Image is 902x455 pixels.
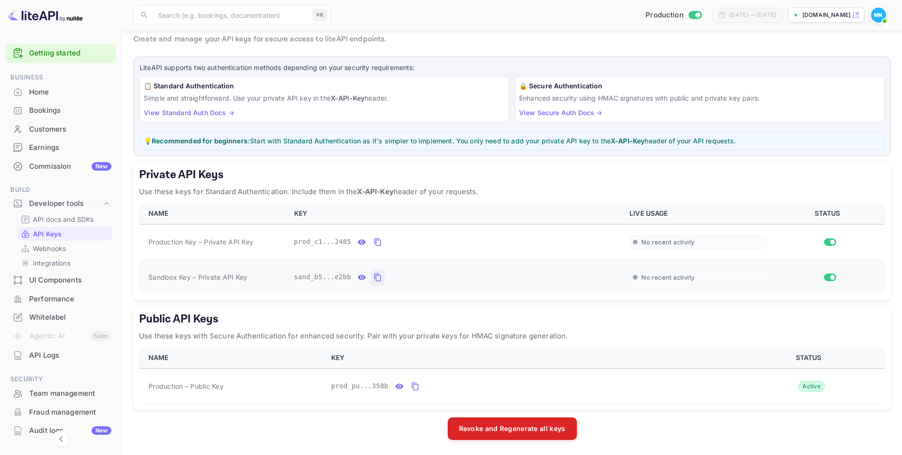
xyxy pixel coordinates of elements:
strong: X-API-Key [357,187,393,196]
p: Use these keys with Secure Authentication for enhanced security. Pair with your private keys for ... [139,330,885,342]
p: [DOMAIN_NAME] [802,11,850,19]
span: Sandbox Key – Private API Key [148,272,247,282]
a: Home [6,83,116,101]
div: Whitelabel [29,312,111,323]
span: Security [6,374,116,384]
a: Webhooks [21,243,109,253]
a: Integrations [21,258,109,268]
div: Bookings [29,105,111,116]
th: LIVE USAGE [624,203,773,224]
div: API Keys [17,227,112,241]
a: API Keys [21,229,109,239]
div: Customers [6,120,116,139]
th: NAME [139,203,288,224]
strong: Recommended for beginners: [152,137,250,145]
a: CommissionNew [6,157,116,175]
th: KEY [288,203,624,224]
div: Bookings [6,102,116,120]
th: STATUS [736,347,885,369]
img: LiteAPI logo [8,8,83,23]
h6: 📋 Standard Authentication [144,81,505,91]
span: prod_pu...358b [331,381,389,391]
table: private api keys table [139,203,885,295]
span: Production – Public Key [148,381,224,391]
a: Whitelabel [6,308,116,326]
a: Getting started [29,48,111,59]
div: Home [29,87,111,98]
p: API docs and SDKs [33,214,94,224]
th: NAME [139,347,326,369]
h6: 🔒 Secure Authentication [519,81,880,91]
span: Production [645,10,684,21]
span: sand_b5...e2bb [294,272,351,282]
p: Create and manage your API keys for secure access to liteAPI endpoints. [133,34,891,45]
p: Webhooks [33,243,66,253]
p: Use these keys for Standard Authentication. Include them in the header of your requests. [139,186,885,197]
strong: X-API-Key [331,94,365,102]
a: Team management [6,384,116,402]
p: Enhanced security using HMAC signatures with public and private key pairs. [519,93,880,103]
a: Customers [6,120,116,138]
p: Simple and straightforward. Use your private API key in the header. [144,93,505,103]
div: Performance [29,294,111,305]
p: 💡 Start with Standard Authentication as it's simpler to implement. You only need to add your priv... [144,136,880,146]
input: Search (e.g. bookings, documentation) [152,6,309,24]
div: Getting started [6,44,116,63]
div: Webhooks [17,242,112,255]
span: No recent activity [641,274,694,282]
a: Audit logsNew [6,422,116,439]
div: Developer tools [29,198,102,209]
a: API docs and SDKs [21,214,109,224]
div: Team management [6,384,116,403]
span: Production Key – Private API Key [148,237,253,247]
img: Michelle Krogmeier [871,8,886,23]
div: Fraud management [29,407,111,418]
a: Bookings [6,102,116,119]
div: Commission [29,161,111,172]
p: API Keys [133,13,891,32]
p: API Keys [33,229,62,239]
div: ⌘K [313,9,327,21]
table: public api keys table [139,347,885,404]
a: Fraud management [6,403,116,421]
a: Performance [6,290,116,307]
div: Integrations [17,256,112,270]
h5: Public API Keys [139,312,885,327]
div: Switch to Sandbox mode [642,10,705,21]
a: Earnings [6,139,116,156]
span: Build [6,185,116,195]
div: Earnings [6,139,116,157]
div: API docs and SDKs [17,212,112,226]
button: Collapse navigation [53,431,70,447]
span: prod_c1...2485 [294,237,351,247]
div: CommissionNew [6,157,116,176]
h5: Private API Keys [139,167,885,182]
div: Audit logsNew [6,422,116,440]
span: No recent activity [641,238,694,246]
a: API Logs [6,346,116,364]
div: Performance [6,290,116,308]
div: Audit logs [29,425,111,436]
th: STATUS [773,203,885,224]
div: New [92,162,111,171]
div: Customers [29,124,111,135]
div: [DATE] — [DATE] [729,11,776,19]
div: API Logs [29,350,111,361]
th: KEY [326,347,736,369]
div: New [92,426,111,435]
div: Fraud management [6,403,116,422]
div: Team management [29,388,111,399]
a: View Secure Auth Docs → [519,109,602,117]
p: Integrations [33,258,70,268]
div: Developer tools [6,196,116,212]
strong: X-API-Key [611,137,645,145]
a: UI Components [6,271,116,289]
button: Revoke and Regenerate all keys [448,417,577,440]
span: Business [6,72,116,83]
p: LiteAPI supports two authentication methods depending on your security requirements: [140,63,885,73]
div: UI Components [6,271,116,290]
div: Earnings [29,142,111,153]
a: View Standard Auth Docs → [144,109,234,117]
